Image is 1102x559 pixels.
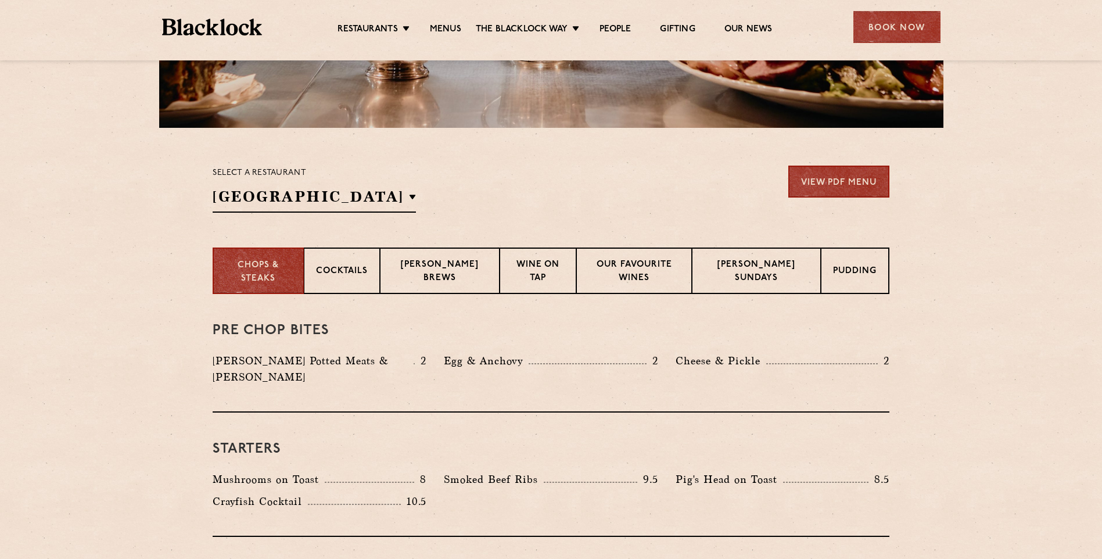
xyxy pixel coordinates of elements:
div: Book Now [853,11,941,43]
p: 8 [414,472,426,487]
a: People [600,24,631,37]
p: Crayfish Cocktail [213,493,308,510]
p: Pig's Head on Toast [676,471,783,488]
p: 2 [878,353,889,368]
a: Restaurants [338,24,398,37]
p: Select a restaurant [213,166,416,181]
a: The Blacklock Way [476,24,568,37]
p: Chops & Steaks [225,259,292,285]
p: Cocktails [316,265,368,279]
p: 2 [415,353,426,368]
a: Our News [724,24,773,37]
h3: Starters [213,442,889,457]
p: Cheese & Pickle [676,353,766,369]
p: 9.5 [637,472,658,487]
p: Mushrooms on Toast [213,471,325,488]
p: 2 [647,353,658,368]
h2: [GEOGRAPHIC_DATA] [213,187,416,213]
h3: Pre Chop Bites [213,323,889,338]
img: BL_Textured_Logo-footer-cropped.svg [162,19,263,35]
p: [PERSON_NAME] Potted Meats & [PERSON_NAME] [213,353,414,385]
p: Egg & Anchovy [444,353,529,369]
a: View PDF Menu [788,166,889,198]
p: Wine on Tap [512,259,563,286]
p: 10.5 [401,494,426,509]
p: Pudding [833,265,877,279]
p: [PERSON_NAME] Sundays [704,259,809,286]
a: Menus [430,24,461,37]
p: 8.5 [868,472,889,487]
a: Gifting [660,24,695,37]
p: [PERSON_NAME] Brews [392,259,487,286]
p: Our favourite wines [588,259,680,286]
p: Smoked Beef Ribs [444,471,544,488]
